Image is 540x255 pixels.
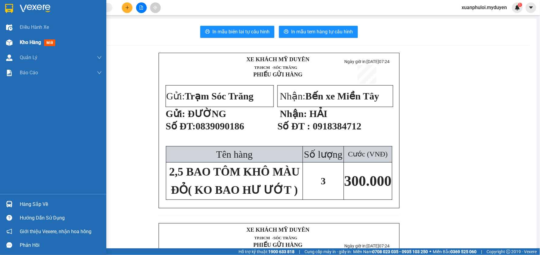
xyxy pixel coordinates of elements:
[212,28,270,35] span: In mẫu biên lai tự cấu hình
[6,55,12,61] img: warehouse-icon
[185,91,253,102] span: Trạm Sóc Trăng
[90,13,117,19] span: [DATE]
[39,3,81,16] strong: XE KHÁCH MỸ DUYÊN
[291,28,353,35] span: In mẫu tem hàng tự cấu hình
[353,248,428,255] span: Miền Nam
[379,243,390,248] span: 07:24
[284,29,289,35] span: printer
[366,59,390,64] span: [DATE]
[305,91,379,102] span: Bến xe Miền Tây
[44,39,55,46] span: mới
[166,121,196,132] span: Số ĐT:
[254,65,297,70] span: TP.HCM -SÓC TRĂNG
[20,54,37,61] span: Quản Lý
[150,2,161,13] button: aim
[433,248,477,255] span: Miền Bắc
[6,70,12,76] img: solution-icon
[5,4,13,13] img: logo-vxr
[518,3,522,7] sup: 1
[188,108,226,119] span: ĐƯỜNG
[526,2,536,13] button: caret-down
[20,200,102,209] div: Hàng sắp về
[166,91,253,102] span: Gửi:
[20,23,49,31] span: Điều hành xe
[36,19,79,24] span: TP.HCM -SÓC TRĂNG
[246,56,310,62] strong: XE KHÁCH MỸ DUYÊN
[239,248,294,255] span: Hỗ trợ kỹ thuật:
[253,71,303,78] strong: PHIẾU GỬI HÀNG
[299,248,300,255] span: |
[340,59,394,64] p: Ngày giờ in:
[280,91,379,102] span: Nhận:
[97,70,102,75] span: down
[200,26,274,38] button: printerIn mẫu biên lai tự cấu hình
[20,39,41,45] span: Kho hàng
[20,69,38,76] span: Báo cáo
[125,5,129,10] span: plus
[279,26,358,38] button: printerIn mẫu tem hàng tự cấu hình
[136,2,147,13] button: file-add
[20,241,102,250] div: Phản hồi
[90,7,117,19] p: Ngày giờ in:
[153,5,157,10] span: aim
[457,4,512,11] span: xuanphuloi.myduyen
[35,25,84,32] strong: PHIẾU GỬI HÀNG
[506,250,511,254] span: copyright
[169,166,300,196] span: 2,5 BAO TÔM KHÔ MÀU ĐỎ( KO BAO HƯ ƯỚT )
[6,229,12,234] span: notification
[304,149,343,160] span: Số lượng
[196,121,244,132] span: 0839090186
[254,236,297,240] span: TP.HCM -SÓC TRĂNG
[313,121,361,132] span: 0918384712
[122,2,132,13] button: plus
[20,213,102,223] div: Hướng dẫn sử dụng
[304,248,352,255] span: Cung cấp máy in - giấy in:
[6,39,12,46] img: warehouse-icon
[205,29,210,35] span: printer
[515,5,520,10] img: icon-new-feature
[253,242,303,248] strong: PHIẾU GỬI HÀNG
[97,55,102,60] span: down
[366,243,390,248] span: [DATE]
[451,249,477,254] strong: 0369 525 060
[519,3,521,7] span: 1
[6,24,12,31] img: warehouse-icon
[20,228,91,235] span: Giới thiệu Vexere, nhận hoa hồng
[3,42,63,64] span: Trạm Sóc Trăng
[430,250,432,253] span: ⚪️
[373,249,428,254] strong: 0708 023 035 - 0935 103 250
[3,42,63,64] span: Gửi:
[6,201,12,207] img: warehouse-icon
[321,176,326,186] span: 3
[246,226,310,233] strong: XE KHÁCH MỸ DUYÊN
[528,5,534,10] span: caret-down
[344,173,392,189] span: 300.000
[6,215,12,221] span: question-circle
[277,121,310,132] strong: Số ĐT :
[216,149,253,160] span: Tên hàng
[166,108,185,119] strong: Gửi:
[348,150,388,158] span: Cước (VNĐ)
[309,108,327,119] span: HẢI
[6,242,12,248] span: message
[268,249,294,254] strong: 1900 633 818
[379,59,390,64] span: 07:24
[481,248,482,255] span: |
[139,5,143,10] span: file-add
[280,108,307,119] strong: Nhận:
[340,243,394,248] p: Ngày giờ in:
